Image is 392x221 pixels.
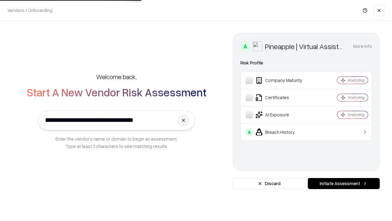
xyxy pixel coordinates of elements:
[240,41,250,51] div: A
[308,178,380,189] button: Initiate Assessment
[246,128,253,136] div: A
[253,41,262,51] img: Pineapple | Virtual Assistant Agency
[233,178,305,189] button: Discard
[55,135,178,150] p: Enter the vendor’s name or domain to begin an assessment. Type at least 3 characters to see match...
[240,59,372,67] div: Risk Profile
[246,77,319,84] div: Company Maturity
[96,72,137,81] h5: Welcome back,
[246,111,319,118] div: AI Exposure
[246,128,319,136] div: Breach History
[7,7,52,14] p: Vendors / Onboarding
[353,41,372,52] button: More info
[265,41,346,51] div: Pineapple | Virtual Assistant Agency
[348,95,364,100] div: Analyzing
[348,78,364,83] div: Analyzing
[348,112,364,117] div: Analyzing
[246,94,319,101] div: Certificates
[27,86,206,98] h2: Start A New Vendor Risk Assessment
